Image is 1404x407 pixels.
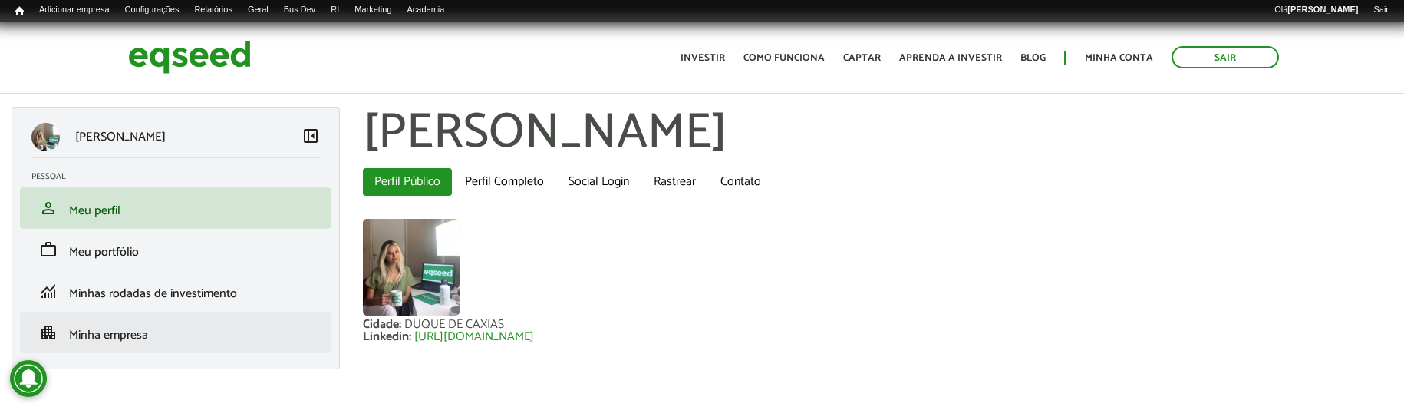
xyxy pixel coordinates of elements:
h2: Pessoal [31,172,331,181]
span: Minhas rodadas de investimento [69,283,237,304]
a: Rastrear [642,168,707,196]
div: Linkedin [363,331,414,343]
li: Meu perfil [20,187,331,229]
a: Como funciona [743,53,825,63]
a: Colapsar menu [302,127,320,148]
div: DUQUE DE CAXIAS [404,319,504,331]
span: Meu portfólio [69,242,139,263]
a: RI [323,4,347,16]
a: Investir [681,53,725,63]
a: [URL][DOMAIN_NAME] [414,331,534,343]
a: Aprenda a investir [899,53,1002,63]
span: Minha empresa [69,325,148,346]
a: Sair [1366,4,1396,16]
a: Contato [709,168,773,196]
a: Perfil Público [363,168,452,196]
a: Bus Dev [276,4,324,16]
a: personMeu perfil [31,199,320,217]
a: monitoringMinhas rodadas de investimento [31,282,320,300]
a: Social Login [557,168,641,196]
a: Olá[PERSON_NAME] [1267,4,1366,16]
li: Meu portfólio [20,229,331,270]
p: [PERSON_NAME] [75,130,166,144]
span: : [399,314,401,335]
a: Configurações [117,4,187,16]
a: Sair [1172,46,1279,68]
a: Academia [400,4,453,16]
span: Meu perfil [69,200,120,221]
a: Início [8,4,31,18]
a: workMeu portfólio [31,240,320,259]
a: Minha conta [1085,53,1153,63]
img: Foto de CHAYENNE TENÓRIO BARBOSA [363,219,460,316]
div: Cidade [363,319,404,331]
strong: [PERSON_NAME] [1287,5,1358,14]
a: Relatórios [186,4,239,16]
h1: [PERSON_NAME] [363,107,1393,160]
li: Minha empresa [20,312,331,353]
a: Geral [240,4,276,16]
span: work [39,240,58,259]
a: apartmentMinha empresa [31,323,320,342]
span: monitoring [39,282,58,300]
span: apartment [39,323,58,342]
a: Adicionar empresa [31,4,117,16]
img: EqSeed [128,37,251,78]
span: left_panel_close [302,127,320,145]
span: : [409,326,411,347]
li: Minhas rodadas de investimento [20,270,331,312]
a: Marketing [347,4,399,16]
a: Perfil Completo [453,168,555,196]
span: person [39,199,58,217]
a: Ver perfil do usuário. [363,219,460,316]
a: Captar [843,53,881,63]
span: Início [15,5,24,16]
a: Blog [1020,53,1046,63]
